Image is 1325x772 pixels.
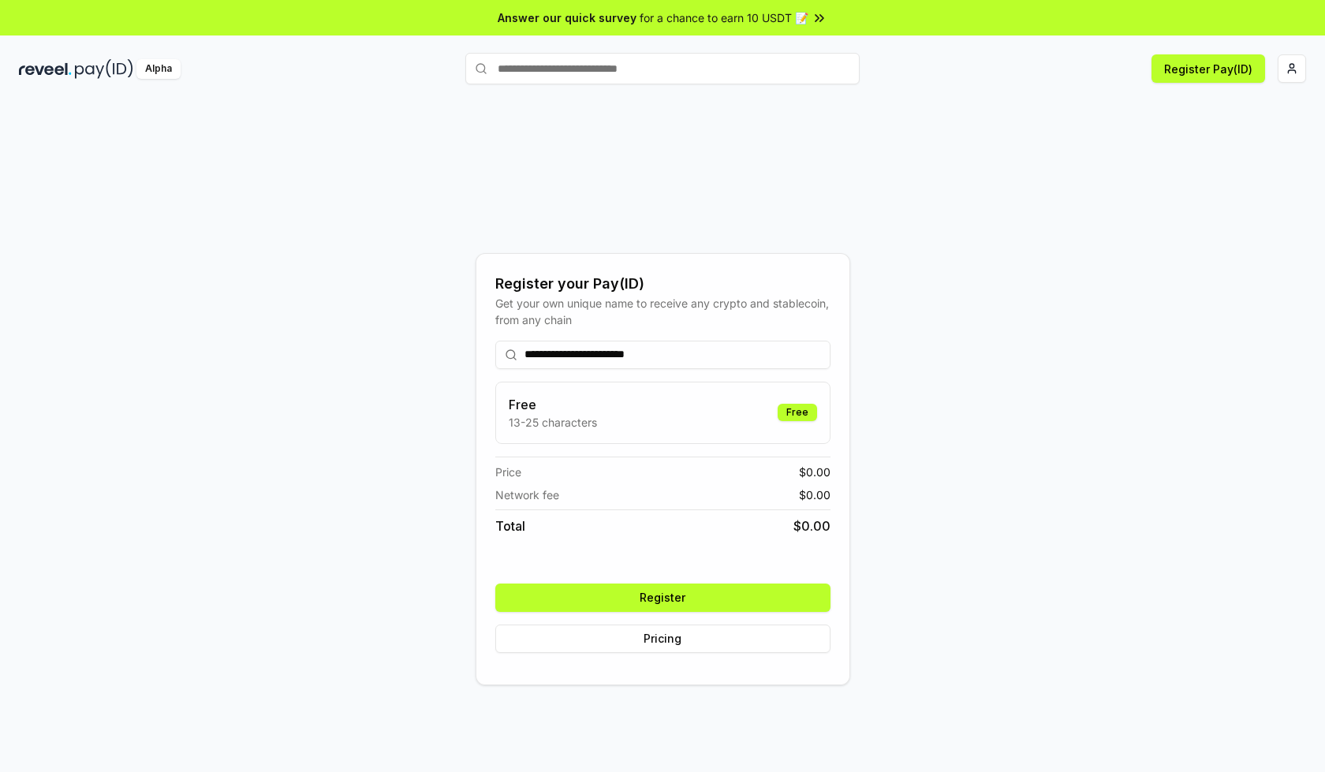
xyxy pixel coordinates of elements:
button: Register Pay(ID) [1151,54,1265,83]
span: Total [495,517,525,535]
span: Network fee [495,487,559,503]
span: for a chance to earn 10 USDT 📝 [640,9,808,26]
button: Register [495,584,830,612]
h3: Free [509,395,597,414]
div: Register your Pay(ID) [495,273,830,295]
div: Alpha [136,59,181,79]
span: $ 0.00 [799,464,830,480]
div: Get your own unique name to receive any crypto and stablecoin, from any chain [495,295,830,328]
span: Answer our quick survey [498,9,636,26]
span: $ 0.00 [793,517,830,535]
p: 13-25 characters [509,414,597,431]
div: Free [778,404,817,421]
img: pay_id [75,59,133,79]
button: Pricing [495,625,830,653]
img: reveel_dark [19,59,72,79]
span: $ 0.00 [799,487,830,503]
span: Price [495,464,521,480]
